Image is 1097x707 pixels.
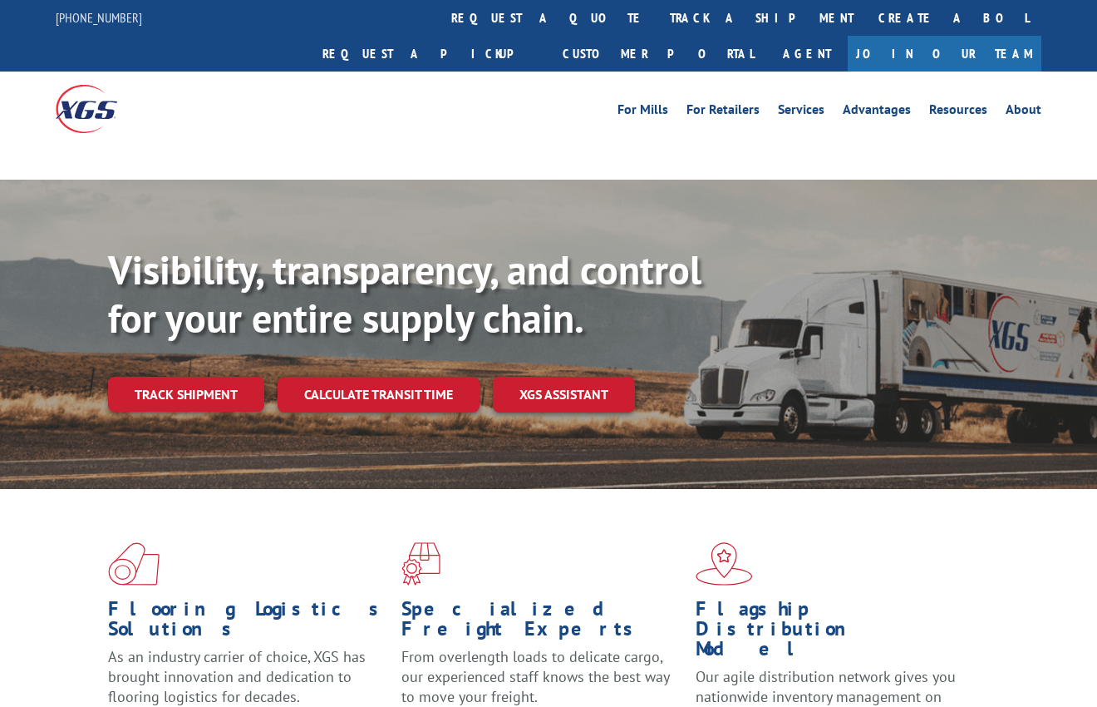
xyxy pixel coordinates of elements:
[696,599,976,667] h1: Flagship Distribution Model
[401,599,682,647] h1: Specialized Freight Experts
[550,36,766,72] a: Customer Portal
[108,377,264,412] a: Track shipment
[778,103,824,121] a: Services
[1006,103,1041,121] a: About
[108,542,160,586] img: xgs-icon-total-supply-chain-intelligence-red
[848,36,1041,72] a: Join Our Team
[686,103,760,121] a: For Retailers
[310,36,550,72] a: Request a pickup
[766,36,848,72] a: Agent
[617,103,668,121] a: For Mills
[108,599,389,647] h1: Flooring Logistics Solutions
[56,9,142,26] a: [PHONE_NUMBER]
[108,647,366,706] span: As an industry carrier of choice, XGS has brought innovation and dedication to flooring logistics...
[108,244,701,344] b: Visibility, transparency, and control for your entire supply chain.
[696,542,753,586] img: xgs-icon-flagship-distribution-model-red
[929,103,987,121] a: Resources
[401,542,440,586] img: xgs-icon-focused-on-flooring-red
[493,377,635,413] a: XGS ASSISTANT
[843,103,911,121] a: Advantages
[278,377,480,413] a: Calculate transit time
